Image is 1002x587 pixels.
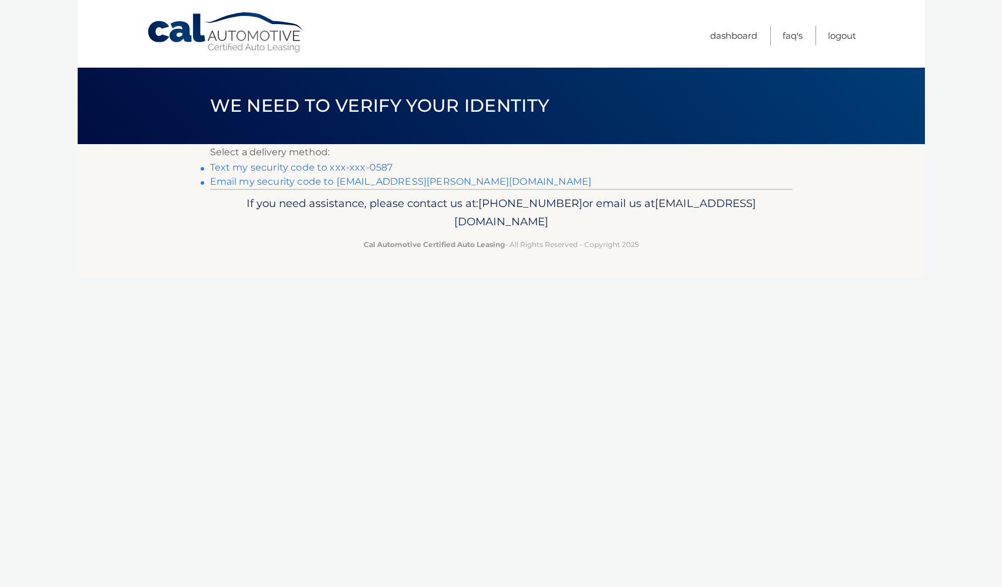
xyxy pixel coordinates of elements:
[210,176,592,187] a: Email my security code to [EMAIL_ADDRESS][PERSON_NAME][DOMAIN_NAME]
[147,12,305,54] a: Cal Automotive
[783,26,803,45] a: FAQ's
[210,162,393,173] a: Text my security code to xxx-xxx-0587
[828,26,856,45] a: Logout
[218,238,785,251] p: - All Rights Reserved - Copyright 2025
[478,196,582,210] span: [PHONE_NUMBER]
[710,26,757,45] a: Dashboard
[364,240,505,249] strong: Cal Automotive Certified Auto Leasing
[210,144,793,161] p: Select a delivery method:
[210,95,550,116] span: We need to verify your identity
[218,194,785,232] p: If you need assistance, please contact us at: or email us at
